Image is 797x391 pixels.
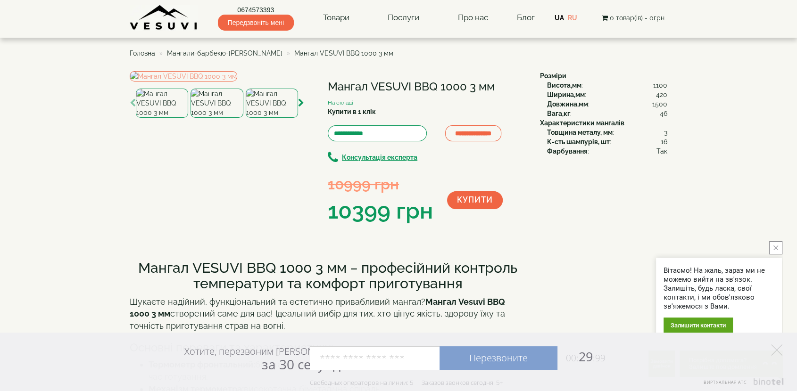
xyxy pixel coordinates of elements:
[547,129,613,136] b: Товщина металу, мм
[704,379,747,385] span: Виртуальная АТС
[130,49,155,57] a: Головна
[547,138,610,146] b: К-сть шампурів, шт
[547,99,667,109] div: :
[540,72,566,80] b: Розміри
[547,109,667,118] div: :
[184,345,346,372] div: Хотите, перезвоним [PERSON_NAME]
[566,352,579,364] span: 00:
[167,49,282,57] a: Мангали-барбекю-[PERSON_NAME]
[664,266,774,311] div: Вітаємо! На жаль, зараз ми не можемо вийти на зв'язок. Залишіть, будь ласка, свої контакти, і ми ...
[664,128,667,137] span: 3
[661,137,667,147] span: 16
[547,147,588,155] b: Фарбування
[328,173,433,195] div: 10999 грн
[328,107,376,116] label: Купити в 1 клік
[130,5,198,31] img: Завод VESUVI
[547,100,588,108] b: Довжина,мм
[294,49,393,57] span: Мангал VESUVI BBQ 1000 3 мм
[547,81,667,90] div: :
[656,147,667,156] span: Так
[313,7,358,29] a: Товари
[547,81,581,89] b: Висота,мм
[262,355,346,373] span: за 30 секунд?
[342,154,417,161] b: Консультація експерта
[218,5,294,15] a: 0674573393
[448,7,497,29] a: Про нас
[547,128,667,137] div: :
[218,15,294,31] span: Передзвоніть мені
[547,90,667,99] div: :
[599,13,667,23] button: 0 товар(ів) - 0грн
[136,89,188,118] img: Мангал VESUVI BBQ 1000 3 мм
[328,195,433,227] div: 10399 грн
[378,7,429,29] a: Послуги
[557,348,606,365] span: 29
[328,81,526,93] h1: Мангал VESUVI BBQ 1000 3 мм
[610,14,664,22] span: 0 товар(ів) - 0грн
[440,346,557,370] a: Перезвоните
[447,191,503,209] button: Купити
[567,14,577,22] a: RU
[769,241,782,254] button: close button
[310,379,503,386] div: Свободных операторов на линии: 5 Заказов звонков сегодня: 5+
[130,296,526,332] p: Шукаєте надійний, функціональний та естетично привабливий мангал? створений саме для вас! Ідеальн...
[653,81,667,90] span: 1100
[660,109,667,118] span: 46
[547,110,570,117] b: Вага,кг
[547,147,667,156] div: :
[554,14,564,22] a: UA
[130,71,237,81] img: Мангал VESUVI BBQ 1000 3 мм
[246,89,298,118] img: Мангал VESUVI BBQ 1000 3 мм
[593,352,606,364] span: :99
[652,99,667,109] span: 1500
[540,119,624,127] b: Характеристики мангалів
[328,99,353,106] small: На складі
[698,378,785,391] a: Виртуальная АТС
[130,260,526,291] h2: Мангал VESUVI BBQ 1000 3 мм – професійний контроль температури та комфорт приготування
[664,318,733,333] div: Залишити контакти
[517,13,535,22] a: Блог
[191,89,243,118] img: Мангал VESUVI BBQ 1000 3 мм
[656,90,667,99] span: 420
[547,91,585,98] b: Ширина,мм
[547,137,667,147] div: :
